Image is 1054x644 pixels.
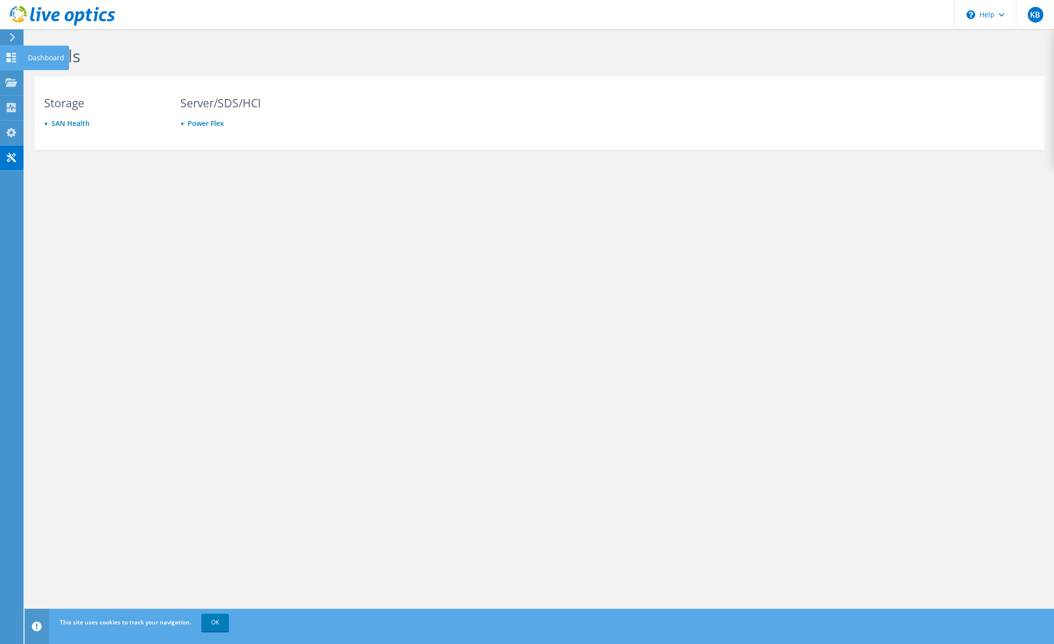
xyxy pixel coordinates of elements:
span: KB [1028,7,1043,23]
h3: Storage [44,98,162,108]
div: Dashboard [23,46,69,70]
a: OK [201,614,229,631]
span: This site uses cookies to track your navigation. [60,618,191,626]
a: Power Flex [188,119,224,128]
a: SAN Health [51,119,90,128]
h1: Tools [39,46,701,66]
svg: \n [966,10,975,19]
h3: Server/SDS/HCI [180,98,298,108]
